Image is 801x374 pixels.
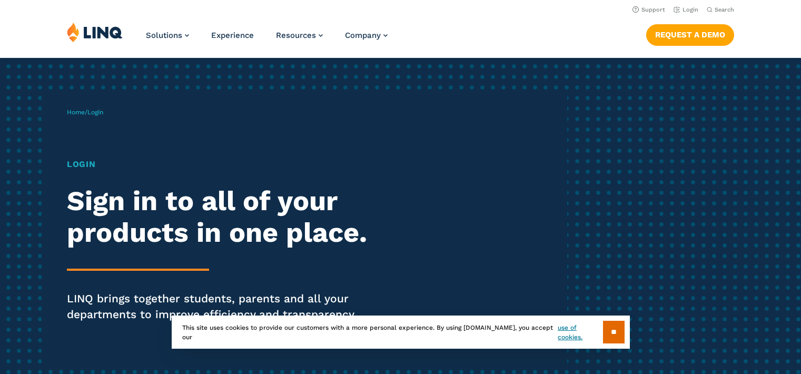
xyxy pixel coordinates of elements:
span: / [67,109,103,116]
a: use of cookies. [558,323,602,342]
nav: Primary Navigation [146,22,388,57]
a: Company [345,31,388,40]
a: Solutions [146,31,189,40]
span: Solutions [146,31,182,40]
a: Support [632,6,665,13]
span: Resources [276,31,316,40]
p: LINQ brings together students, parents and all your departments to improve efficiency and transpa... [67,291,375,322]
div: This site uses cookies to provide our customers with a more personal experience. By using [DOMAIN... [172,316,630,349]
img: LINQ | K‑12 Software [67,22,123,42]
nav: Button Navigation [646,22,734,45]
a: Request a Demo [646,24,734,45]
a: Home [67,109,85,116]
span: Company [345,31,381,40]
h2: Sign in to all of your products in one place. [67,185,375,249]
a: Resources [276,31,323,40]
span: Search [715,6,734,13]
a: Experience [211,31,254,40]
button: Open Search Bar [707,6,734,14]
a: Login [674,6,698,13]
h1: Login [67,158,375,171]
span: Login [87,109,103,116]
